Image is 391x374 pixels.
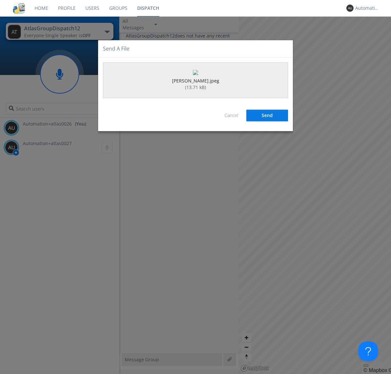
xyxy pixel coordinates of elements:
h4: Send a file [103,45,129,52]
div: [PERSON_NAME].jpeg [172,78,219,84]
img: 373638.png [346,5,354,12]
a: Cancel [224,112,238,119]
img: cddb5a64eb264b2086981ab96f4c1ba7 [13,2,25,14]
button: Send [246,110,288,122]
div: Automation+atlas0026 [355,5,380,11]
div: ( 13.71 kB ) [185,84,206,91]
img: 88a9ff47-c454-4b8a-9154-45949e61ec50 [193,70,198,75]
